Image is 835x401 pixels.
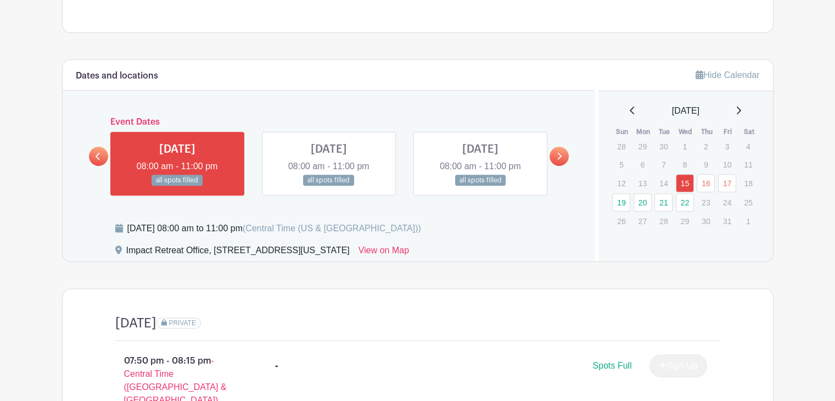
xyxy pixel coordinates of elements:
p: 25 [739,194,757,211]
p: 23 [697,194,715,211]
p: 30 [654,138,673,155]
p: 28 [612,138,630,155]
th: Sat [738,126,760,137]
span: (Central Time (US & [GEOGRAPHIC_DATA])) [243,224,421,233]
p: 7 [654,156,673,173]
p: 12 [612,175,630,192]
p: 29 [676,213,694,230]
p: 26 [612,213,630,230]
p: 14 [654,175,673,192]
h6: Dates and locations [76,71,158,81]
a: 16 [697,174,715,192]
p: 4 [739,138,757,155]
span: [DATE] [672,104,699,118]
span: PRIVATE [169,319,196,327]
p: 30 [697,213,715,230]
p: 1 [739,213,757,230]
p: 24 [718,194,736,211]
p: 5 [612,156,630,173]
p: 10 [718,156,736,173]
div: Impact Retreat Office, [STREET_ADDRESS][US_STATE] [126,244,350,261]
p: 31 [718,213,736,230]
p: 6 [634,156,652,173]
a: View on Map [358,244,409,261]
a: 19 [612,193,630,211]
p: 29 [634,138,652,155]
p: 18 [739,175,757,192]
p: 2 [697,138,715,155]
a: Hide Calendar [696,70,759,80]
p: 13 [634,175,652,192]
p: 1 [676,138,694,155]
p: 27 [634,213,652,230]
div: - [275,359,278,372]
p: 3 [718,138,736,155]
p: 11 [739,156,757,173]
th: Wed [675,126,697,137]
p: 8 [676,156,694,173]
a: 15 [676,174,694,192]
p: 28 [654,213,673,230]
th: Sun [612,126,633,137]
div: [DATE] 08:00 am to 11:00 pm [127,222,421,235]
a: 20 [634,193,652,211]
th: Mon [633,126,654,137]
a: 21 [654,193,673,211]
h4: [DATE] [115,315,156,331]
h6: Event Dates [108,117,550,127]
th: Tue [654,126,675,137]
p: 9 [697,156,715,173]
a: 22 [676,193,694,211]
a: 17 [718,174,736,192]
th: Fri [718,126,739,137]
span: Spots Full [592,361,631,370]
th: Thu [696,126,718,137]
